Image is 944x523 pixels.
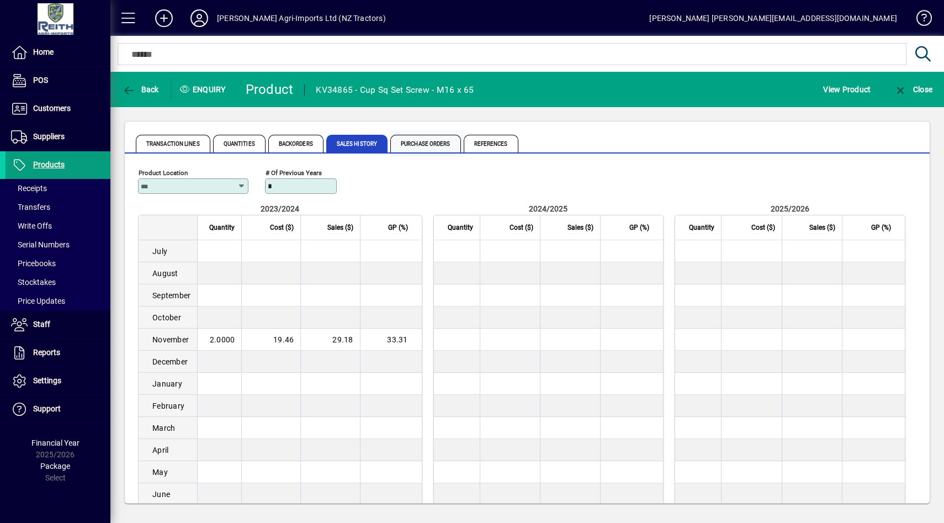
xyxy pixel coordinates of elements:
[139,439,197,461] td: April
[11,278,56,287] span: Stocktakes
[387,335,407,344] span: 33.31
[891,80,935,99] button: Close
[33,76,48,84] span: POS
[464,135,518,152] span: References
[119,80,162,99] button: Back
[11,221,52,230] span: Write Offs
[390,135,461,152] span: Purchase Orders
[6,67,110,94] a: POS
[217,9,386,27] div: [PERSON_NAME] Agri-Imports Ltd (NZ Tractors)
[213,135,266,152] span: Quantities
[771,204,809,213] span: 2025/2026
[629,221,649,234] span: GP (%)
[894,85,932,94] span: Close
[568,221,593,234] span: Sales ($)
[6,311,110,339] a: Staff
[136,135,210,152] span: Transaction Lines
[33,404,61,413] span: Support
[110,80,171,99] app-page-header-button: Back
[122,85,159,94] span: Back
[823,81,871,98] span: View Product
[139,351,197,373] td: December
[139,461,197,483] td: May
[266,169,322,177] mat-label: # of previous years
[270,221,294,234] span: Cost ($)
[246,81,294,98] div: Product
[33,47,54,56] span: Home
[139,169,188,177] mat-label: Product Location
[261,204,299,213] span: 2023/2024
[40,462,70,471] span: Package
[139,262,197,284] td: August
[33,348,60,357] span: Reports
[6,39,110,66] a: Home
[33,376,61,385] span: Settings
[33,160,65,169] span: Products
[182,8,217,28] button: Profile
[751,221,775,234] span: Cost ($)
[689,221,714,234] span: Quantity
[11,184,47,193] span: Receipts
[139,284,197,307] td: September
[649,9,897,27] div: [PERSON_NAME] [PERSON_NAME][EMAIL_ADDRESS][DOMAIN_NAME]
[388,221,408,234] span: GP (%)
[6,198,110,216] a: Transfers
[6,395,110,423] a: Support
[11,259,56,268] span: Pricebooks
[139,329,197,351] td: November
[6,235,110,254] a: Serial Numbers
[510,221,533,234] span: Cost ($)
[908,2,930,38] a: Knowledge Base
[31,439,79,447] span: Financial Year
[820,80,873,99] button: View Product
[33,320,50,329] span: Staff
[139,417,197,439] td: March
[6,367,110,395] a: Settings
[871,221,891,234] span: GP (%)
[139,483,197,505] td: June
[11,240,70,249] span: Serial Numbers
[326,135,388,152] span: Sales History
[6,123,110,151] a: Suppliers
[448,221,473,234] span: Quantity
[268,135,323,152] span: Backorders
[139,373,197,395] td: January
[332,335,353,344] span: 29.18
[139,240,197,262] td: July
[139,307,197,329] td: October
[33,104,71,113] span: Customers
[11,297,65,305] span: Price Updates
[6,339,110,367] a: Reports
[6,179,110,198] a: Receipts
[809,221,835,234] span: Sales ($)
[6,292,110,310] a: Price Updates
[6,95,110,123] a: Customers
[273,335,294,344] span: 19.46
[529,204,568,213] span: 2024/2025
[33,132,65,141] span: Suppliers
[139,395,197,417] td: February
[327,221,353,234] span: Sales ($)
[11,203,50,212] span: Transfers
[6,216,110,235] a: Write Offs
[316,81,474,99] div: KV34865 - Cup Sq Set Screw - M16 x 65
[171,81,237,98] div: Enquiry
[210,335,235,344] span: 2.0000
[882,80,944,99] app-page-header-button: Close enquiry
[209,221,235,234] span: Quantity
[6,273,110,292] a: Stocktakes
[6,254,110,273] a: Pricebooks
[146,8,182,28] button: Add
